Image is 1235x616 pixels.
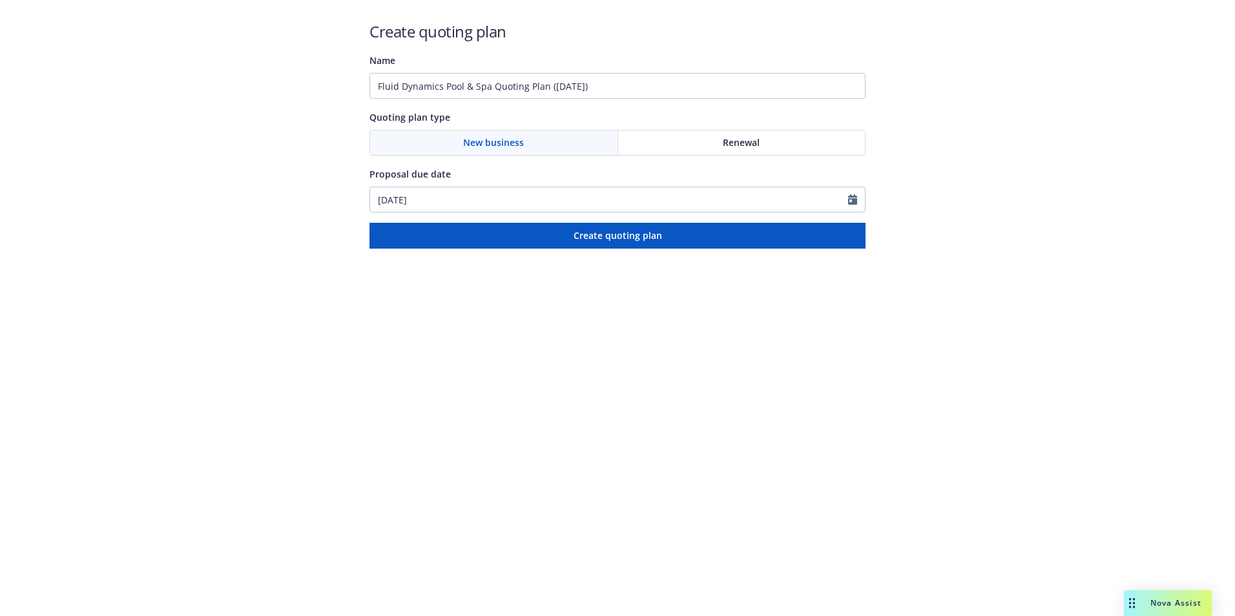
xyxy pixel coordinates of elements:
button: Nova Assist [1124,590,1212,616]
span: Quoting plan type [369,111,450,123]
h1: Create quoting plan [369,21,866,42]
div: Drag to move [1124,590,1140,616]
button: Create quoting plan [369,223,866,249]
svg: Calendar [848,194,857,205]
input: Quoting plan name [369,73,866,99]
input: MM/DD/YYYY [370,187,848,212]
span: Name [369,54,395,67]
span: Renewal [723,136,760,149]
span: Proposal due date [369,168,451,180]
span: Create quoting plan [574,229,662,241]
span: New business [463,136,524,149]
span: Nova Assist [1150,597,1201,608]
